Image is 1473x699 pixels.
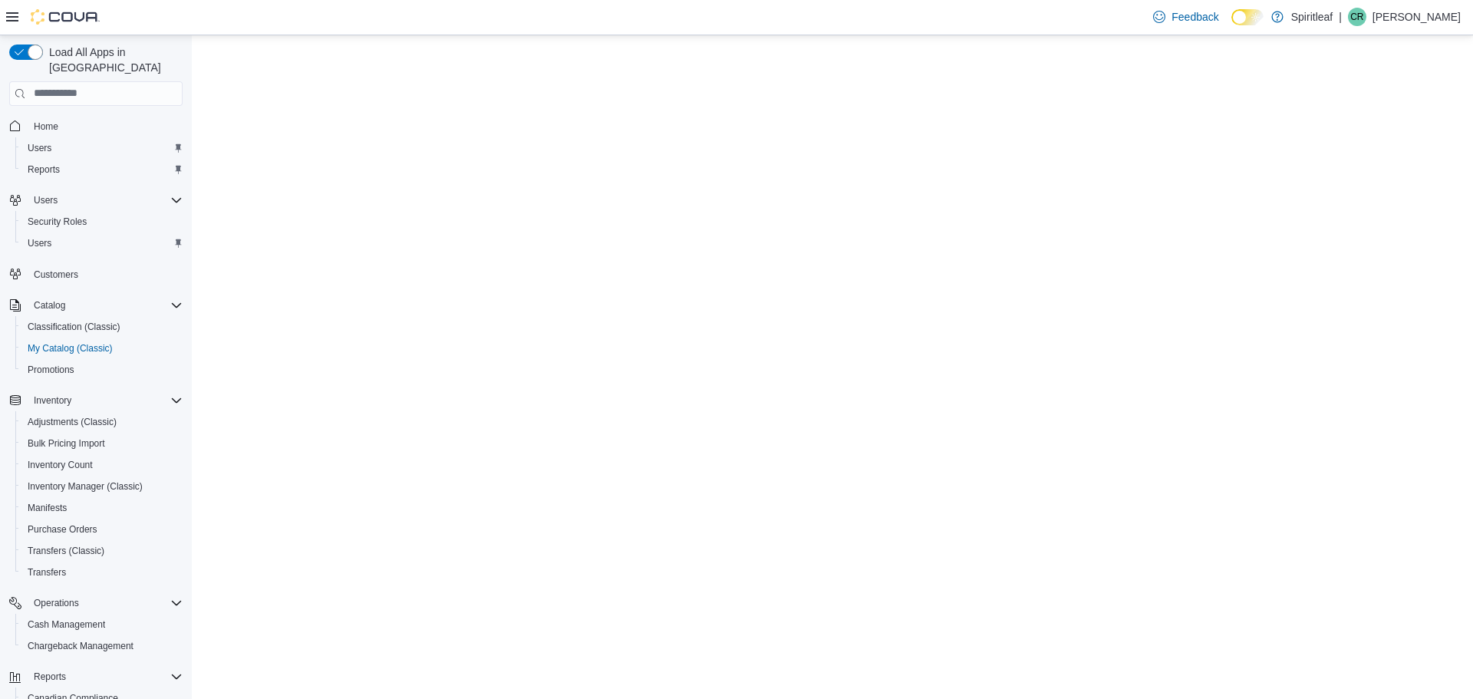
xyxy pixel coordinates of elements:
[21,413,183,431] span: Adjustments (Classic)
[21,637,183,655] span: Chargeback Management
[28,566,66,579] span: Transfers
[21,520,104,539] a: Purchase Orders
[28,640,133,652] span: Chargeback Management
[28,459,93,471] span: Inventory Count
[3,390,189,411] button: Inventory
[21,139,58,157] a: Users
[15,137,189,159] button: Users
[28,668,72,686] button: Reports
[34,597,79,609] span: Operations
[21,499,73,517] a: Manifests
[34,299,65,312] span: Catalog
[21,542,110,560] a: Transfers (Classic)
[28,545,104,557] span: Transfers (Classic)
[28,523,97,536] span: Purchase Orders
[3,263,189,285] button: Customers
[21,477,149,496] a: Inventory Manager (Classic)
[34,394,71,407] span: Inventory
[3,115,189,137] button: Home
[21,615,111,634] a: Cash Management
[21,563,72,582] a: Transfers
[21,213,183,231] span: Security Roles
[3,295,189,316] button: Catalog
[28,117,183,136] span: Home
[15,433,189,454] button: Bulk Pricing Import
[34,194,58,206] span: Users
[1348,8,1366,26] div: Courtney R
[3,592,189,614] button: Operations
[21,160,183,179] span: Reports
[34,269,78,281] span: Customers
[28,668,183,686] span: Reports
[15,519,189,540] button: Purchase Orders
[21,542,183,560] span: Transfers (Classic)
[21,434,183,453] span: Bulk Pricing Import
[21,318,183,336] span: Classification (Classic)
[28,416,117,428] span: Adjustments (Classic)
[21,213,93,231] a: Security Roles
[15,476,189,497] button: Inventory Manager (Classic)
[21,434,111,453] a: Bulk Pricing Import
[28,191,64,209] button: Users
[1372,8,1461,26] p: [PERSON_NAME]
[28,342,113,354] span: My Catalog (Classic)
[15,211,189,232] button: Security Roles
[15,614,189,635] button: Cash Management
[21,520,183,539] span: Purchase Orders
[15,562,189,583] button: Transfers
[28,480,143,493] span: Inventory Manager (Classic)
[21,637,140,655] a: Chargeback Management
[21,139,183,157] span: Users
[21,361,183,379] span: Promotions
[21,477,183,496] span: Inventory Manager (Classic)
[3,190,189,211] button: Users
[1291,8,1333,26] p: Spiritleaf
[28,437,105,450] span: Bulk Pricing Import
[15,540,189,562] button: Transfers (Classic)
[21,563,183,582] span: Transfers
[21,615,183,634] span: Cash Management
[28,321,120,333] span: Classification (Classic)
[28,163,60,176] span: Reports
[28,296,183,315] span: Catalog
[28,502,67,514] span: Manifests
[15,454,189,476] button: Inventory Count
[28,216,87,228] span: Security Roles
[3,666,189,687] button: Reports
[15,232,189,254] button: Users
[15,497,189,519] button: Manifests
[1231,9,1264,25] input: Dark Mode
[15,411,189,433] button: Adjustments (Classic)
[15,159,189,180] button: Reports
[21,234,58,252] a: Users
[15,635,189,657] button: Chargeback Management
[28,391,183,410] span: Inventory
[21,160,66,179] a: Reports
[21,339,119,358] a: My Catalog (Classic)
[1339,8,1342,26] p: |
[28,618,105,631] span: Cash Management
[21,456,99,474] a: Inventory Count
[28,142,51,154] span: Users
[1350,8,1363,26] span: CR
[21,361,81,379] a: Promotions
[28,117,64,136] a: Home
[28,391,77,410] button: Inventory
[28,364,74,376] span: Promotions
[21,413,123,431] a: Adjustments (Classic)
[1147,2,1224,32] a: Feedback
[21,499,183,517] span: Manifests
[28,265,183,284] span: Customers
[34,120,58,133] span: Home
[34,671,66,683] span: Reports
[31,9,100,25] img: Cova
[43,45,183,75] span: Load All Apps in [GEOGRAPHIC_DATA]
[15,338,189,359] button: My Catalog (Classic)
[15,316,189,338] button: Classification (Classic)
[21,234,183,252] span: Users
[28,296,71,315] button: Catalog
[28,594,183,612] span: Operations
[28,191,183,209] span: Users
[21,318,127,336] a: Classification (Classic)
